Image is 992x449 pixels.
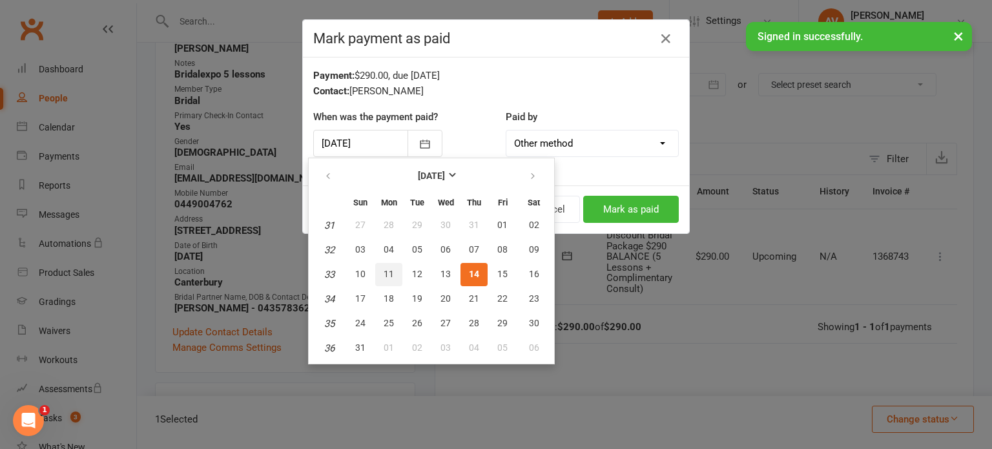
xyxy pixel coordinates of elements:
small: Saturday [528,198,540,207]
span: Signed in successfully. [758,30,863,43]
span: 19 [412,293,422,304]
strong: [DATE] [418,171,445,181]
button: 04 [460,337,488,360]
span: 25 [384,318,394,328]
strong: Payment: [313,70,355,81]
button: 04 [375,238,402,262]
span: 05 [497,342,508,353]
span: 06 [440,244,451,255]
label: When was the payment paid? [313,109,438,125]
button: 24 [347,312,374,335]
button: 17 [347,287,374,311]
span: 31 [355,342,366,353]
strong: Contact: [313,85,349,97]
button: 27 [347,214,374,237]
button: 28 [375,214,402,237]
button: 03 [347,238,374,262]
button: 26 [404,312,431,335]
button: 29 [489,312,516,335]
span: 01 [384,342,394,353]
label: Paid by [506,109,537,125]
button: 06 [432,238,459,262]
button: 14 [460,263,488,286]
span: 28 [469,318,479,328]
small: Monday [381,198,397,207]
button: 06 [517,337,550,360]
small: Friday [498,198,508,207]
button: 28 [460,312,488,335]
button: 02 [517,214,550,237]
button: 02 [404,337,431,360]
span: 16 [529,269,539,279]
span: 08 [497,244,508,255]
span: 18 [384,293,394,304]
span: 27 [440,318,451,328]
button: 12 [404,263,431,286]
button: 19 [404,287,431,311]
div: $290.00, due [DATE] [313,68,679,83]
span: 28 [384,220,394,230]
button: 23 [517,287,550,311]
span: 31 [469,220,479,230]
em: 35 [324,318,335,329]
span: 03 [440,342,451,353]
span: 21 [469,293,479,304]
button: 11 [375,263,402,286]
button: 21 [460,287,488,311]
button: 31 [347,337,374,360]
span: 10 [355,269,366,279]
button: 29 [404,214,431,237]
span: 17 [355,293,366,304]
span: 22 [497,293,508,304]
span: 11 [384,269,394,279]
button: 30 [432,214,459,237]
button: 25 [375,312,402,335]
span: 29 [497,318,508,328]
em: 31 [324,220,335,231]
em: 33 [324,269,335,280]
button: 07 [460,238,488,262]
span: 03 [355,244,366,255]
span: 14 [469,269,479,279]
button: × [947,22,970,50]
span: 09 [529,244,539,255]
span: 27 [355,220,366,230]
span: 24 [355,318,366,328]
span: 30 [529,318,539,328]
button: 01 [489,214,516,237]
span: 30 [440,220,451,230]
div: [PERSON_NAME] [313,83,679,99]
span: 02 [412,342,422,353]
span: 23 [529,293,539,304]
button: 18 [375,287,402,311]
span: 01 [497,220,508,230]
span: 02 [529,220,539,230]
span: 15 [497,269,508,279]
button: 16 [517,263,550,286]
button: 13 [432,263,459,286]
button: 10 [347,263,374,286]
span: 05 [412,244,422,255]
button: 20 [432,287,459,311]
iframe: Intercom live chat [13,405,44,436]
span: 07 [469,244,479,255]
small: Thursday [467,198,481,207]
em: 34 [324,293,335,305]
button: 15 [489,263,516,286]
button: 31 [460,214,488,237]
button: 05 [404,238,431,262]
span: 29 [412,220,422,230]
small: Wednesday [438,198,454,207]
span: 26 [412,318,422,328]
span: 13 [440,269,451,279]
span: 12 [412,269,422,279]
button: 27 [432,312,459,335]
button: 22 [489,287,516,311]
span: 1 [39,405,50,415]
small: Tuesday [410,198,424,207]
span: 04 [384,244,394,255]
small: Sunday [353,198,367,207]
button: 09 [517,238,550,262]
button: Mark as paid [583,196,679,223]
span: 04 [469,342,479,353]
